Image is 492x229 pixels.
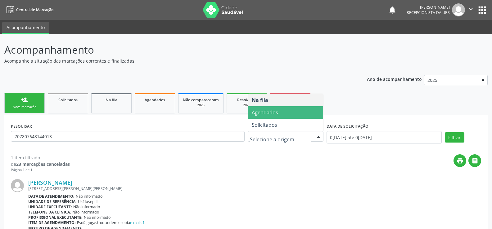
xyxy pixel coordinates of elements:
[327,131,442,143] input: Selecione um intervalo
[4,5,53,15] a: Central de Marcação
[445,132,464,143] button: Filtrar
[11,161,70,167] div: de
[183,97,219,103] span: Não compareceram
[16,161,70,167] strong: 23 marcações canceladas
[4,58,343,64] p: Acompanhe a situação das marcações correntes e finalizadas
[237,97,256,103] span: Resolvidos
[11,121,32,131] label: PESQUISAR
[28,204,72,209] b: Unidade executante:
[11,131,245,142] input: Nome, CNS
[327,121,368,131] label: DATA DE SOLICITAÇÃO
[11,167,70,173] div: Página 1 de 1
[388,6,397,14] button: notifications
[77,220,145,225] span: Esofagogastroduodenoscopia
[252,121,277,128] span: Solicitados
[130,220,145,225] a: e mais 1
[72,209,99,215] span: Não informado
[106,97,117,103] span: Na fila
[454,154,466,167] button: print
[76,194,102,199] span: Não informado
[145,97,165,103] span: Agendados
[468,154,481,167] button: 
[452,3,465,16] img: img
[2,22,49,34] a: Acompanhamento
[472,157,478,164] i: 
[28,199,77,204] b: Unidade de referência:
[367,75,422,83] p: Ano de acompanhamento
[407,10,450,15] span: Recepcionista da UBS
[9,105,40,109] div: Nova marcação
[11,154,70,161] div: 1 item filtrado
[84,215,111,220] span: Não informado
[477,5,488,15] button: apps
[28,194,74,199] b: Data de atendimento:
[252,97,268,103] span: Na fila
[467,6,474,12] i: 
[73,204,100,209] span: Não informado
[231,103,262,108] div: 2025
[28,220,76,225] b: Item de agendamento:
[78,199,97,204] span: Usf Ipsep II
[28,186,481,191] div: [STREET_ADDRESS][PERSON_NAME][PERSON_NAME]
[28,179,72,186] a: [PERSON_NAME]
[11,179,24,192] img: img
[252,109,278,116] span: Agendados
[28,209,71,215] b: Telefone da clínica:
[457,157,463,164] i: print
[16,7,53,12] span: Central de Marcação
[58,97,78,103] span: Solicitados
[4,42,343,58] p: Acompanhamento
[465,3,477,16] button: 
[250,133,311,146] input: Selecione a origem
[407,5,450,10] div: [PERSON_NAME]
[21,96,28,103] div: person_add
[183,103,219,108] div: 2025
[28,215,83,220] b: Profissional executante:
